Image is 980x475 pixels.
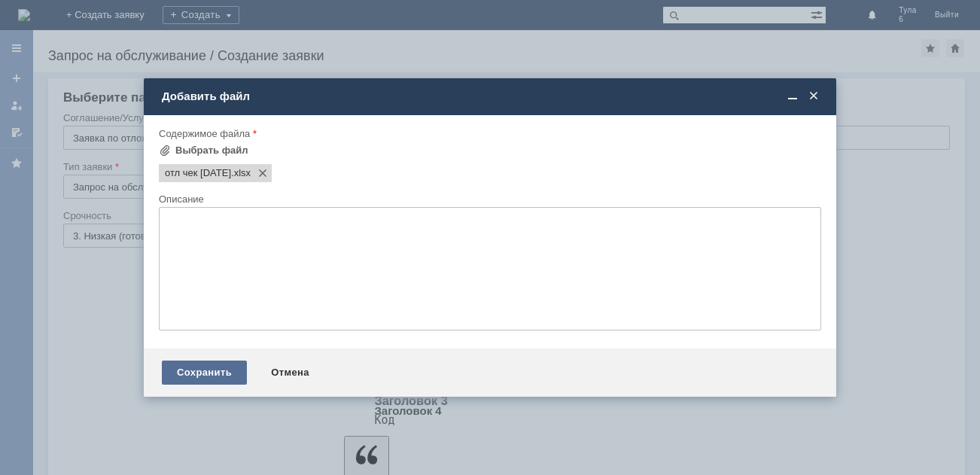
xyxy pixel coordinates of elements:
[806,90,821,103] span: Закрыть
[785,90,800,103] span: Свернуть (Ctrl + M)
[159,129,818,139] div: Содержимое файла
[175,145,248,157] div: Выбрать файл
[159,194,818,204] div: Описание
[6,6,220,30] div: добрый день просьба удалить отл чек от [DATE]
[162,90,821,103] div: Добавить файл
[231,167,251,179] span: отл чек 05.09.2025.xlsx
[165,167,231,179] span: отл чек 05.09.2025.xlsx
